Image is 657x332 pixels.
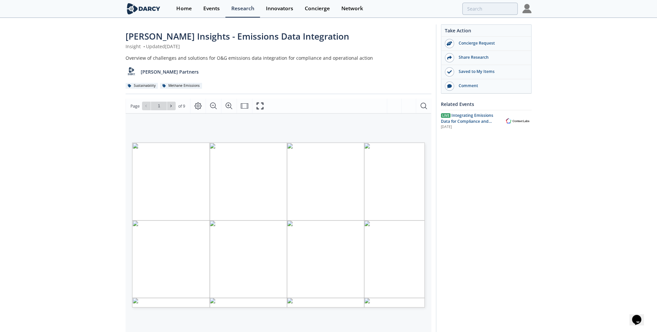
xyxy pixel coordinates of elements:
div: Network [341,6,363,11]
div: Events [203,6,219,11]
div: Related Events [441,98,531,110]
span: • [142,43,146,50]
div: Overview of challenges and solutions for O&G emissions data integration for compliance and operat... [126,54,431,61]
div: Innovators [266,6,293,11]
div: Share Research [454,54,528,60]
div: Take Action [441,27,531,37]
span: [PERSON_NAME] Insights - Emissions Data Integration [126,30,349,42]
img: Profile [522,4,531,13]
img: logo-wide.svg [126,3,161,15]
div: Concierge Request [454,40,528,46]
span: Integrating Emissions Data for Compliance and Operational Action [441,113,493,130]
div: [DATE] [441,124,499,130]
input: Advanced Search [462,3,518,15]
div: Research [231,6,254,11]
div: Sustainability [126,83,158,89]
div: Methane Emissions [160,83,202,89]
div: Comment [454,83,528,89]
div: Concierge [304,6,329,11]
iframe: chat widget [629,306,650,325]
div: Insight Updated [DATE] [126,43,431,50]
div: Saved to My Items [454,69,528,75]
p: [PERSON_NAME] Partners [141,68,199,75]
a: Live Integrating Emissions Data for Compliance and Operational Action [DATE] Context Labs [441,113,531,130]
span: Live [441,113,450,118]
div: Home [176,6,191,11]
img: Context Labs [504,117,531,125]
